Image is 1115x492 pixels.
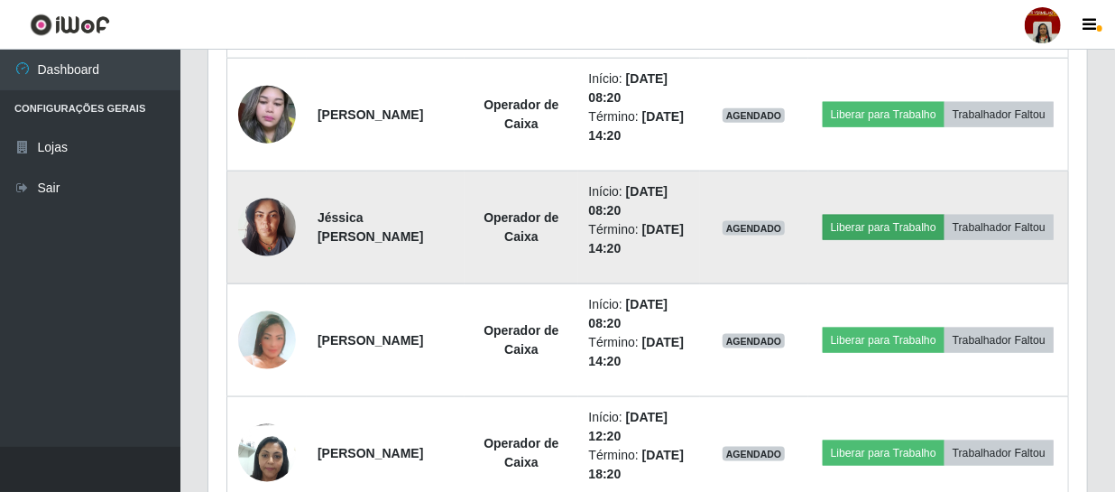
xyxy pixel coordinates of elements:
button: Liberar para Trabalho [823,215,945,240]
strong: [PERSON_NAME] [318,333,423,348]
img: 1725457608338.jpeg [238,189,296,265]
strong: Operador de Caixa [484,97,558,131]
li: Início: [589,182,689,220]
strong: Jéssica [PERSON_NAME] [318,210,423,244]
button: Trabalhador Faltou [945,441,1054,466]
button: Trabalhador Faltou [945,102,1054,127]
span: AGENDADO [723,447,786,461]
time: [DATE] 08:20 [589,184,668,218]
time: [DATE] 08:20 [589,297,668,330]
img: 1678454090194.jpeg [238,414,296,491]
li: Término: [589,333,689,371]
li: Início: [589,295,689,333]
button: Trabalhador Faltou [945,215,1054,240]
strong: Operador de Caixa [484,323,558,357]
strong: Operador de Caixa [484,210,558,244]
strong: [PERSON_NAME] [318,446,423,460]
span: AGENDADO [723,334,786,348]
button: Liberar para Trabalho [823,102,945,127]
button: Trabalhador Faltou [945,328,1054,353]
span: AGENDADO [723,108,786,123]
time: [DATE] 12:20 [589,410,668,443]
strong: Operador de Caixa [484,436,558,469]
img: 1634907805222.jpeg [238,77,296,153]
li: Término: [589,220,689,258]
img: CoreUI Logo [30,14,110,36]
time: [DATE] 08:20 [589,71,668,105]
strong: [PERSON_NAME] [318,107,423,122]
button: Liberar para Trabalho [823,441,945,466]
li: Início: [589,408,689,446]
span: AGENDADO [723,221,786,236]
li: Término: [589,107,689,145]
img: 1737214491896.jpeg [238,298,296,382]
li: Término: [589,446,689,484]
button: Liberar para Trabalho [823,328,945,353]
li: Início: [589,70,689,107]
